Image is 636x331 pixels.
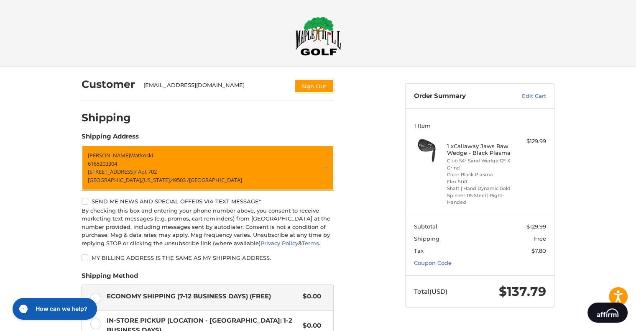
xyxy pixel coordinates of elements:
a: Enter or select a different address [82,145,334,190]
span: 49503 / [171,176,189,184]
span: 6165203304 [88,160,117,167]
span: $137.79 [499,284,546,299]
label: My billing address is the same as my shipping address. [82,254,334,261]
span: $0.00 [299,292,321,301]
span: [US_STATE], [142,176,171,184]
a: Terms [302,240,319,246]
legend: Shipping Address [82,132,139,145]
legend: Shipping Method [82,271,138,285]
li: Flex Stiff [447,178,511,185]
a: Privacy Policy [261,240,298,246]
span: $0.00 [299,321,321,331]
h2: Shipping [82,111,131,124]
span: Subtotal [414,223,437,230]
button: Sign Out [294,79,334,93]
span: $129.99 [526,223,546,230]
span: [STREET_ADDRESS] [88,168,135,175]
span: [GEOGRAPHIC_DATA] [189,176,242,184]
a: Coupon Code [414,259,452,266]
h3: 1 Item [414,122,546,129]
img: Maple Hill Golf [295,16,341,56]
iframe: Gorgias live chat messenger [8,295,99,323]
span: Shipping [414,235,439,242]
span: [PERSON_NAME] [88,151,130,159]
li: Club 54° Sand Wedge 12° X Grind [447,157,511,171]
li: Shaft | Hand Dynamic Gold Spinner 115 Steel | Right-Handed [447,185,511,206]
label: Send me news and special offers via text message* [82,198,334,205]
span: $7.80 [531,247,546,254]
a: Edit Cart [504,92,546,100]
span: Watkoski [130,151,153,159]
span: Free [534,235,546,242]
div: [EMAIL_ADDRESS][DOMAIN_NAME] [143,81,286,93]
div: By checking this box and entering your phone number above, you consent to receive marketing text ... [82,207,334,248]
h3: Order Summary [414,92,504,100]
span: Total (USD) [414,287,447,295]
li: Color Black Plasma [447,171,511,178]
div: $129.99 [513,137,546,146]
span: Economy Shipping (7-12 Business Days) (Free) [107,292,299,301]
span: / Apt 702 [135,168,157,175]
h4: 1 x Callaway Jaws Raw Wedge - Black Plasma [447,143,511,157]
h2: Customer [82,78,135,91]
span: [GEOGRAPHIC_DATA], [88,176,142,184]
span: Tax [414,247,424,254]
